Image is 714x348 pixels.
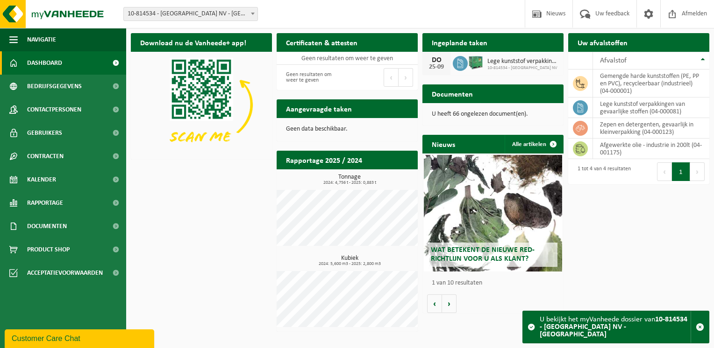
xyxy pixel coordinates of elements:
[27,98,81,121] span: Contactpersonen
[124,7,257,21] span: 10-814534 - ROELANDT NV - LOKEREN
[427,294,442,313] button: Vorige
[281,181,418,185] span: 2024: 4,756 t - 2025: 0,883 t
[593,118,709,139] td: zepen en detergenten, gevaarlijk in kleinverpakking (04-000123)
[123,7,258,21] span: 10-814534 - ROELANDT NV - LOKEREN
[422,84,482,103] h2: Documenten
[540,316,687,338] strong: 10-814534 - [GEOGRAPHIC_DATA] NV - [GEOGRAPHIC_DATA]
[432,111,554,118] p: U heeft 66 ongelezen document(en).
[277,33,367,51] h2: Certificaten & attesten
[487,58,559,65] span: Lege kunststof verpakkingen van gevaarlijke stoffen
[384,68,399,87] button: Previous
[281,255,418,266] h3: Kubiek
[593,97,709,118] td: lege kunststof verpakkingen van gevaarlijke stoffen (04-000081)
[281,174,418,185] h3: Tonnage
[593,70,709,97] td: gemengde harde kunststoffen (PE, PP en PVC), recycleerbaar (industrieel) (04-000001)
[540,311,691,343] div: U bekijkt het myVanheede dossier van
[600,57,627,64] span: Afvalstof
[348,169,417,188] a: Bekijk rapportage
[131,52,272,158] img: Download de VHEPlus App
[286,126,408,132] p: Geen data beschikbaar.
[657,162,672,181] button: Previous
[277,151,371,169] h2: Rapportage 2025 / 2024
[442,294,457,313] button: Volgende
[672,162,690,181] button: 1
[468,55,484,70] img: PB-HB-1400-HPE-GN-01
[432,280,559,286] p: 1 van 10 resultaten
[568,33,637,51] h2: Uw afvalstoffen
[277,99,361,118] h2: Aangevraagde taken
[424,155,562,271] a: Wat betekent de nieuwe RED-richtlijn voor u als klant?
[27,215,67,238] span: Documenten
[431,246,535,263] span: Wat betekent de nieuwe RED-richtlijn voor u als klant?
[27,51,62,75] span: Dashboard
[277,52,418,65] td: Geen resultaten om weer te geven
[399,68,413,87] button: Next
[593,139,709,159] td: afgewerkte olie - industrie in 200lt (04-001175)
[27,121,62,145] span: Gebruikers
[422,135,464,153] h2: Nieuws
[427,56,446,64] div: DO
[27,191,63,215] span: Rapportage
[27,238,70,261] span: Product Shop
[281,67,343,88] div: Geen resultaten om weer te geven
[422,33,497,51] h2: Ingeplande taken
[27,28,56,51] span: Navigatie
[5,327,156,348] iframe: chat widget
[131,33,256,51] h2: Download nu de Vanheede+ app!
[690,162,705,181] button: Next
[427,64,446,70] div: 25-09
[27,75,82,98] span: Bedrijfsgegevens
[573,161,631,182] div: 1 tot 4 van 4 resultaten
[27,168,56,191] span: Kalender
[27,261,103,285] span: Acceptatievoorwaarden
[505,135,563,153] a: Alle artikelen
[487,65,559,71] span: 10-814534 - [GEOGRAPHIC_DATA] NV
[281,262,418,266] span: 2024: 5,600 m3 - 2025: 2,800 m3
[27,145,64,168] span: Contracten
